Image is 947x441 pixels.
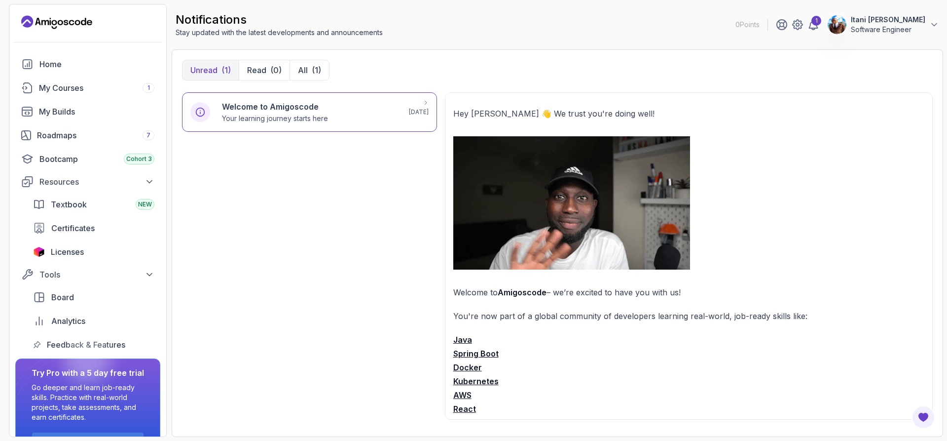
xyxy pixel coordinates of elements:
[27,195,160,214] a: textbook
[247,64,266,76] p: Read
[39,176,154,188] div: Resources
[15,125,160,145] a: roadmaps
[851,25,925,35] p: Software Engineer
[270,64,282,76] div: (0)
[911,405,935,429] button: Open Feedback Button
[51,315,85,327] span: Analytics
[15,173,160,191] button: Resources
[51,199,87,210] span: Textbook
[498,287,546,297] strong: Amigoscode
[27,311,160,331] a: analytics
[47,339,125,351] span: Feedback & Features
[39,82,154,94] div: My Courses
[176,12,383,28] h2: notifications
[453,285,924,299] p: Welcome to – we’re excited to have you with us!
[176,28,383,38] p: Stay updated with the latest developments and announcements
[190,64,218,76] p: Unread
[51,291,74,303] span: Board
[453,362,482,372] a: Docker
[221,64,231,76] div: (1)
[453,404,476,414] a: React
[807,19,819,31] a: 1
[239,60,290,80] button: Read(0)
[51,246,84,258] span: Licenses
[811,16,821,26] div: 1
[15,266,160,283] button: Tools
[409,108,429,116] p: [DATE]
[51,222,95,234] span: Certificates
[37,129,154,141] div: Roadmaps
[15,102,160,121] a: builds
[453,136,690,270] img: Welcome GIF
[735,20,760,30] p: 0 Points
[453,309,924,323] p: You're now part of a global community of developers learning real-world, job-ready skills like:
[27,218,160,238] a: certificates
[182,60,239,80] button: Unread(1)
[15,149,160,169] a: bootcamp
[827,15,939,35] button: user profile imageItani [PERSON_NAME]Software Engineer
[222,114,328,123] p: Your learning journey starts here
[453,335,472,345] a: Java
[27,335,160,355] a: feedback
[39,58,154,70] div: Home
[222,101,328,113] h6: Welcome to Amigoscode
[39,269,154,281] div: Tools
[453,107,924,120] p: Hey [PERSON_NAME] 👋 We trust you're doing well!
[453,390,472,400] a: AWS
[126,155,152,163] span: Cohort 3
[32,383,144,422] p: Go deeper and learn job-ready skills. Practice with real-world projects, take assessments, and ea...
[298,64,308,76] p: All
[290,60,329,80] button: All(1)
[851,15,925,25] p: Itani [PERSON_NAME]
[27,287,160,307] a: board
[15,54,160,74] a: home
[21,14,92,30] a: Landing page
[147,84,150,92] span: 1
[453,349,499,359] a: Spring Boot
[39,153,154,165] div: Bootcamp
[39,106,154,118] div: My Builds
[453,376,499,386] a: Kubernetes
[15,78,160,98] a: courses
[828,15,846,34] img: user profile image
[27,242,160,262] a: licenses
[312,64,321,76] div: (1)
[33,247,45,257] img: jetbrains icon
[138,200,152,208] span: NEW
[146,131,150,139] span: 7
